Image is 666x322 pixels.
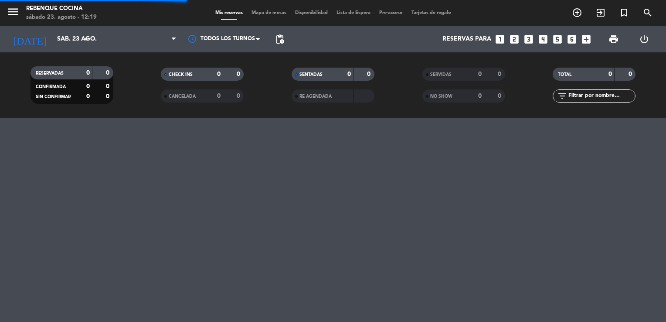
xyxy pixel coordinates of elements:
[86,93,90,99] strong: 0
[106,83,111,89] strong: 0
[169,72,193,77] span: CHECK INS
[7,5,20,21] button: menu
[407,10,455,15] span: Tarjetas de regalo
[629,71,634,77] strong: 0
[7,30,53,49] i: [DATE]
[291,10,332,15] span: Disponibilidad
[367,71,372,77] strong: 0
[106,70,111,76] strong: 0
[566,34,578,45] i: looks_6
[498,93,503,99] strong: 0
[595,7,606,18] i: exit_to_app
[557,91,567,101] i: filter_list
[639,34,649,45] i: power_settings_new
[237,93,242,99] strong: 0
[608,71,612,77] strong: 0
[537,34,549,45] i: looks_4
[299,94,332,99] span: RE AGENDADA
[247,10,291,15] span: Mapa de mesas
[498,71,503,77] strong: 0
[237,71,242,77] strong: 0
[299,72,323,77] span: SENTADAS
[565,5,589,20] span: RESERVAR MESA
[7,5,20,18] i: menu
[106,93,111,99] strong: 0
[26,13,97,22] div: sábado 23. agosto - 12:19
[430,72,452,77] span: SERVIDAS
[558,72,571,77] span: TOTAL
[478,71,482,77] strong: 0
[375,10,407,15] span: Pre-acceso
[509,34,520,45] i: looks_two
[217,71,221,77] strong: 0
[494,34,506,45] i: looks_one
[567,91,635,101] input: Filtrar por nombre...
[36,95,71,99] span: SIN CONFIRMAR
[332,10,375,15] span: Lista de Espera
[642,7,653,18] i: search
[589,5,612,20] span: WALK IN
[619,7,629,18] i: turned_in_not
[430,94,452,99] span: NO SHOW
[211,10,247,15] span: Mis reservas
[86,83,90,89] strong: 0
[636,5,659,20] span: BUSCAR
[442,36,491,43] span: Reservas para
[86,70,90,76] strong: 0
[572,7,582,18] i: add_circle_outline
[26,4,97,13] div: Rebenque Cocina
[81,34,92,45] i: arrow_drop_down
[478,93,482,99] strong: 0
[217,93,221,99] strong: 0
[36,71,64,75] span: RESERVADAS
[347,71,351,77] strong: 0
[169,94,196,99] span: CANCELADA
[552,34,563,45] i: looks_5
[608,34,619,45] span: print
[629,26,659,52] div: LOG OUT
[275,34,285,45] span: pending_actions
[612,5,636,20] span: Reserva especial
[523,34,534,45] i: looks_3
[36,85,66,89] span: CONFIRMADA
[581,34,592,45] i: add_box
